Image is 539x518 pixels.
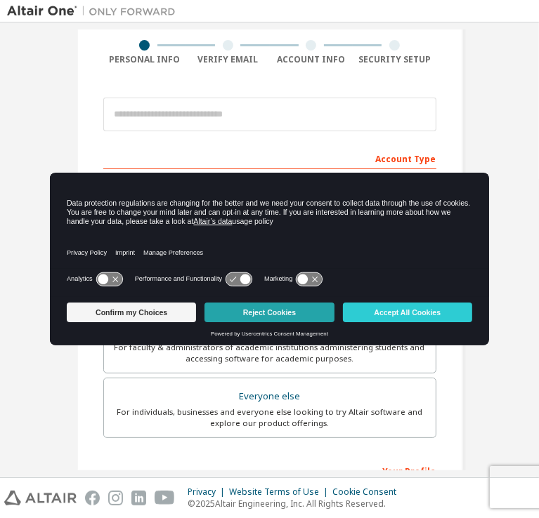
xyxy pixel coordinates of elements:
div: Account Info [270,54,353,65]
img: facebook.svg [85,491,100,505]
img: altair_logo.svg [4,491,77,505]
div: Everyone else [112,387,427,406]
div: For individuals, businesses and everyone else looking to try Altair software and explore our prod... [112,406,427,429]
div: Your Profile [103,459,436,482]
div: Verify Email [186,54,270,65]
div: Website Terms of Use [229,486,332,498]
div: Cookie Consent [332,486,405,498]
div: For faculty & administrators of academic institutions administering students and accessing softwa... [112,342,427,364]
img: instagram.svg [108,491,123,505]
div: Account Type [103,147,436,169]
p: © 2025 Altair Engineering, Inc. All Rights Reserved. [188,498,405,510]
div: Personal Info [103,54,187,65]
img: linkedin.svg [131,491,146,505]
div: Security Setup [353,54,436,65]
img: Altair One [7,4,183,18]
div: Privacy [188,486,229,498]
img: youtube.svg [155,491,175,505]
